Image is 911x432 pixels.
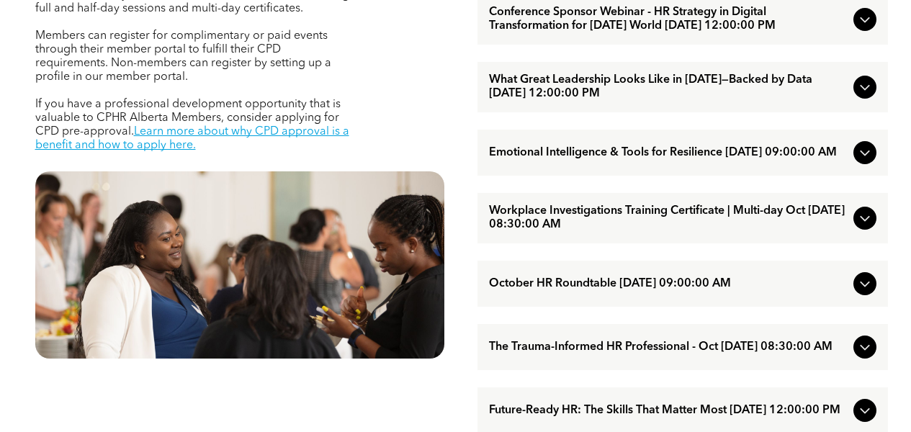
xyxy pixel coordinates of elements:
[35,126,349,151] a: Learn more about why CPD approval is a benefit and how to apply here.
[35,30,331,83] span: Members can register for complimentary or paid events through their member portal to fulfill thei...
[489,6,848,33] span: Conference Sponsor Webinar - HR Strategy in Digital Transformation for [DATE] World [DATE] 12:00:...
[489,204,848,232] span: Workplace Investigations Training Certificate | Multi-day Oct [DATE] 08:30:00 AM
[489,341,848,354] span: The Trauma-Informed HR Professional - Oct [DATE] 08:30:00 AM
[489,277,848,291] span: October HR Roundtable [DATE] 09:00:00 AM
[35,99,341,138] span: If you have a professional development opportunity that is valuable to CPHR Alberta Members, cons...
[489,404,848,418] span: Future-Ready HR: The Skills That Matter Most [DATE] 12:00:00 PM
[489,73,848,101] span: What Great Leadership Looks Like in [DATE]—Backed by Data [DATE] 12:00:00 PM
[489,146,848,160] span: Emotional Intelligence & Tools for Resilience [DATE] 09:00:00 AM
